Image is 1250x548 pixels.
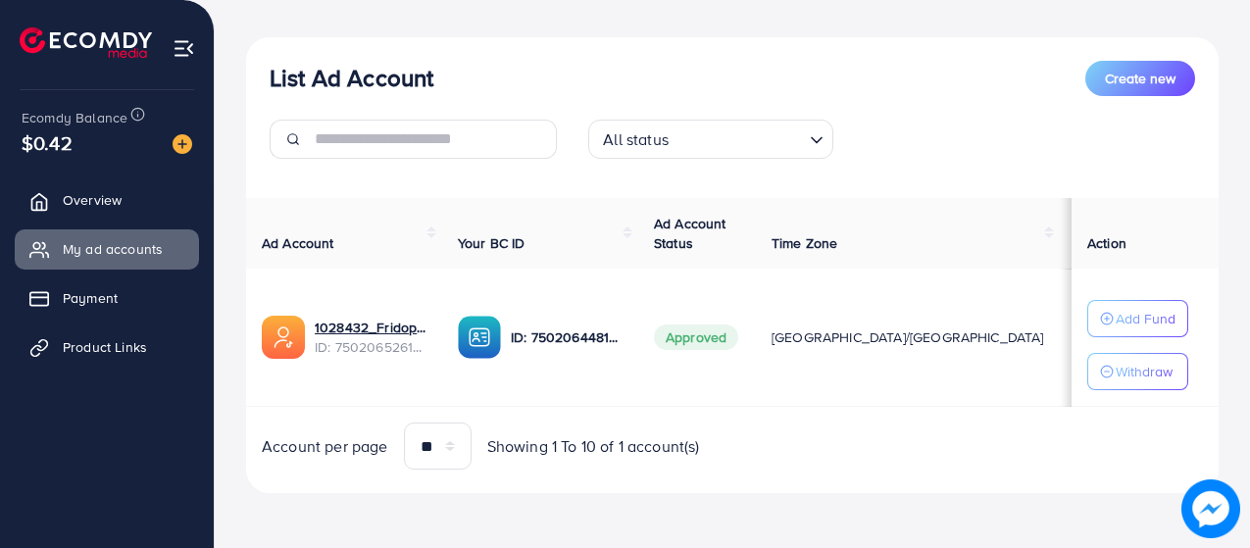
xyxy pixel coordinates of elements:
[487,435,700,458] span: Showing 1 To 10 of 1 account(s)
[772,327,1044,347] span: [GEOGRAPHIC_DATA]/[GEOGRAPHIC_DATA]
[675,122,802,154] input: Search for option
[15,180,199,220] a: Overview
[262,316,305,359] img: ic-ads-acc.e4c84228.svg
[20,27,152,58] img: logo
[270,64,433,92] h3: List Ad Account
[588,120,833,159] div: Search for option
[15,229,199,269] a: My ad accounts
[173,37,195,60] img: menu
[22,108,127,127] span: Ecomdy Balance
[458,233,525,253] span: Your BC ID
[1085,61,1195,96] button: Create new
[654,324,738,350] span: Approved
[599,125,673,154] span: All status
[15,327,199,367] a: Product Links
[262,233,334,253] span: Ad Account
[173,134,192,154] img: image
[1087,300,1188,337] button: Add Fund
[63,337,147,357] span: Product Links
[1087,233,1126,253] span: Action
[315,318,426,358] div: <span class='underline'>1028432_Fridopk_1746710685981</span></br>7502065261961756689
[1181,479,1240,538] img: image
[1116,360,1173,383] p: Withdraw
[654,214,726,253] span: Ad Account Status
[315,318,426,337] a: 1028432_Fridopk_1746710685981
[315,337,426,357] span: ID: 7502065261961756689
[1105,69,1175,88] span: Create new
[63,239,163,259] span: My ad accounts
[262,435,388,458] span: Account per page
[22,128,73,157] span: $0.42
[15,278,199,318] a: Payment
[511,325,623,349] p: ID: 7502064481338408978
[458,316,501,359] img: ic-ba-acc.ded83a64.svg
[1116,307,1175,330] p: Add Fund
[63,288,118,308] span: Payment
[63,190,122,210] span: Overview
[1087,353,1188,390] button: Withdraw
[772,233,837,253] span: Time Zone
